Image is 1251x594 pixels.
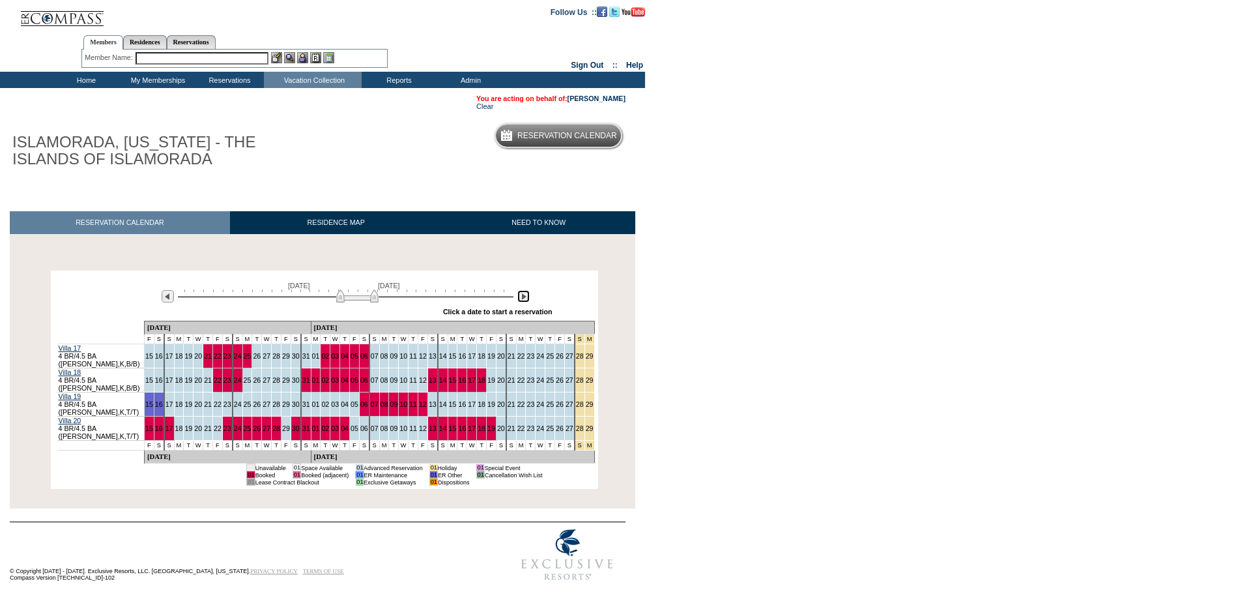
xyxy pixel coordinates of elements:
[584,334,594,344] td: Independence Day 2026
[233,441,242,451] td: S
[234,424,242,432] a: 24
[449,424,457,432] a: 15
[321,400,329,408] a: 02
[184,441,194,451] td: T
[597,7,607,17] img: Become our fan on Facebook
[622,7,645,17] img: Subscribe to our YouTube Channel
[194,424,202,432] a: 20
[144,441,154,451] td: F
[586,424,594,432] a: 29
[145,424,153,432] a: 15
[508,424,515,432] a: 21
[145,400,153,408] a: 15
[371,352,379,360] a: 07
[409,352,417,360] a: 11
[234,400,242,408] a: 24
[517,424,525,432] a: 22
[292,424,300,432] a: 30
[536,424,544,432] a: 24
[321,334,330,344] td: T
[331,376,339,384] a: 03
[253,352,261,360] a: 26
[155,424,163,432] a: 16
[419,376,427,384] a: 12
[121,72,192,88] td: My Memberships
[331,352,339,360] a: 03
[57,417,145,441] td: 4 BR/4.5 BA ([PERSON_NAME],K,T/T)
[204,352,212,360] a: 21
[244,424,252,432] a: 25
[517,400,525,408] a: 22
[174,334,184,344] td: M
[546,376,554,384] a: 25
[468,376,476,384] a: 17
[292,376,300,384] a: 30
[214,376,222,384] a: 22
[371,400,379,408] a: 07
[311,334,321,344] td: M
[362,72,433,88] td: Reports
[250,568,298,574] a: PRIVACY POLICY
[272,424,280,432] a: 28
[546,400,554,408] a: 25
[282,424,290,432] a: 29
[272,376,280,384] a: 28
[509,522,625,587] img: Exclusive Resorts
[371,376,379,384] a: 07
[476,102,493,110] a: Clear
[282,400,290,408] a: 29
[526,334,536,344] td: T
[487,424,495,432] a: 19
[144,334,154,344] td: F
[164,441,174,451] td: S
[458,376,466,384] a: 16
[351,376,358,384] a: 05
[194,400,202,408] a: 20
[222,334,232,344] td: S
[399,376,407,384] a: 10
[57,393,145,417] td: 4 BR/4.5 BA ([PERSON_NAME],K,T/T)
[341,424,349,432] a: 04
[458,352,466,360] a: 16
[497,376,505,384] a: 20
[449,400,457,408] a: 15
[244,352,252,360] a: 25
[439,352,447,360] a: 14
[263,376,270,384] a: 27
[478,424,485,432] a: 18
[272,334,281,344] td: T
[409,376,417,384] a: 11
[536,400,544,408] a: 24
[288,282,310,290] span: [DATE]
[311,321,594,334] td: [DATE]
[351,352,358,360] a: 05
[192,72,264,88] td: Reservations
[155,400,163,408] a: 16
[212,441,222,451] td: F
[194,352,202,360] a: 20
[59,344,81,352] a: Villa 17
[292,352,300,360] a: 30
[59,417,81,424] a: Villa 20
[214,424,222,432] a: 22
[263,352,270,360] a: 27
[330,334,340,344] td: W
[223,352,231,360] a: 23
[175,352,183,360] a: 18
[536,376,544,384] a: 24
[154,334,164,344] td: S
[184,400,192,408] a: 19
[234,352,242,360] a: 24
[468,352,476,360] a: 17
[222,441,232,451] td: S
[439,400,447,408] a: 14
[497,400,505,408] a: 20
[487,334,496,344] td: F
[576,400,584,408] a: 28
[508,352,515,360] a: 21
[571,61,603,70] a: Sign Out
[576,376,584,384] a: 28
[262,334,272,344] td: W
[439,376,447,384] a: 14
[399,352,407,360] a: 10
